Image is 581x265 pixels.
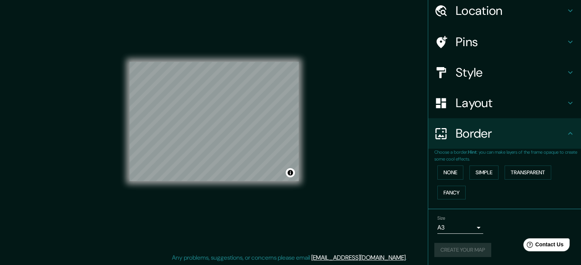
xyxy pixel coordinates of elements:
a: [EMAIL_ADDRESS][DOMAIN_NAME] [311,254,406,262]
button: Toggle attribution [286,168,295,177]
div: . [407,253,408,262]
div: . [408,253,409,262]
h4: Location [456,3,566,18]
p: Choose a border. : you can make layers of the frame opaque to create some cool effects. [434,149,581,162]
iframe: Help widget launcher [513,235,573,257]
p: Any problems, suggestions, or concerns please email . [172,253,407,262]
b: Hint [468,149,477,155]
button: None [437,165,463,180]
div: Layout [428,88,581,118]
button: Fancy [437,186,466,200]
div: Border [428,118,581,149]
div: Style [428,57,581,88]
h4: Layout [456,95,566,111]
canvas: Map [129,62,299,181]
div: A3 [437,222,483,234]
label: Size [437,215,445,222]
button: Simple [469,165,498,180]
h4: Pins [456,34,566,50]
button: Transparent [505,165,551,180]
h4: Style [456,65,566,80]
h4: Border [456,126,566,141]
div: Pins [428,27,581,57]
